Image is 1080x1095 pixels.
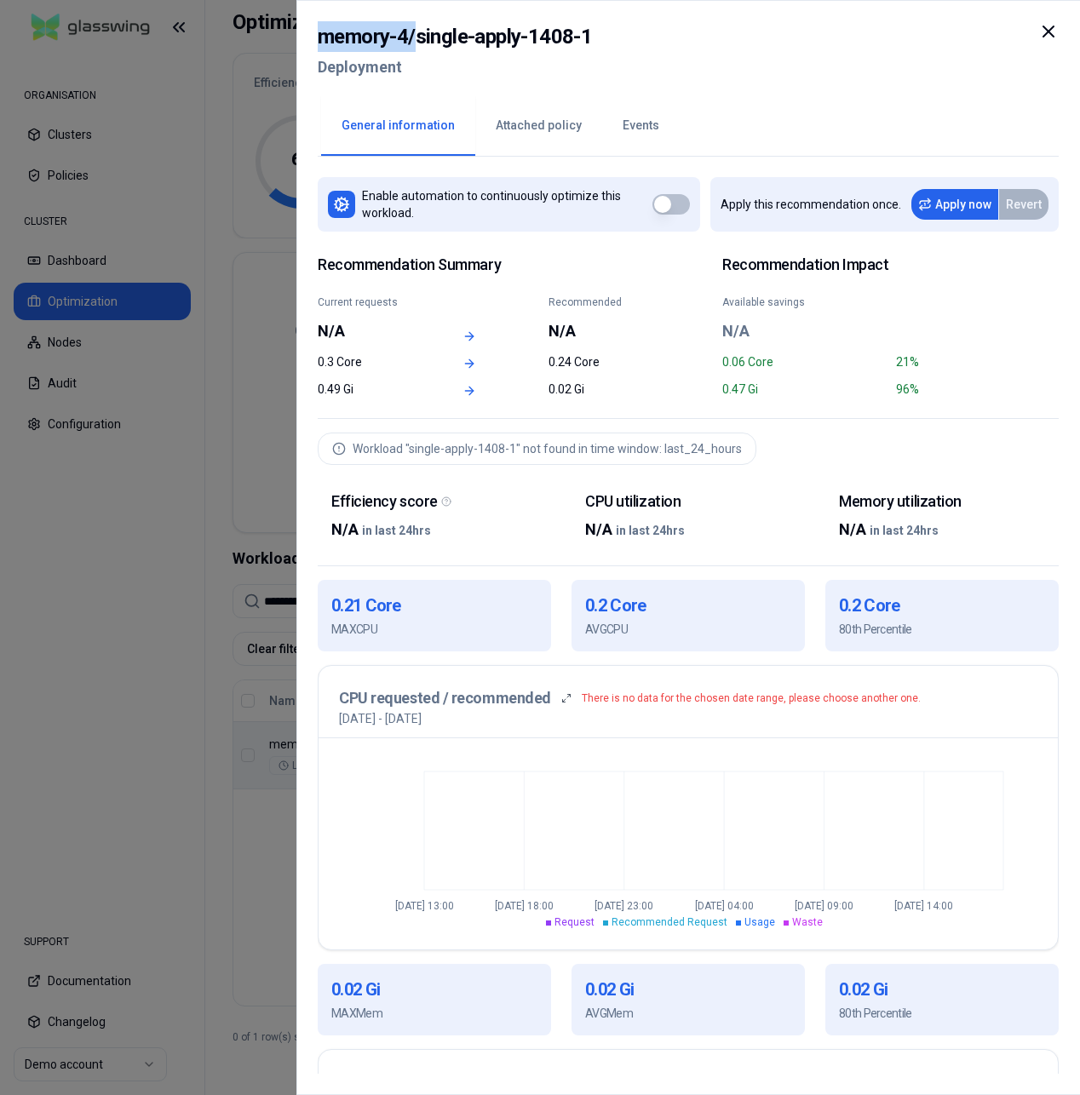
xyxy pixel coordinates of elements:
div: N/A [331,518,537,542]
span: Recommendation Summary [318,255,654,275]
tspan: [DATE] 14:00 [894,900,953,912]
div: Current requests [318,295,423,309]
div: 0.3 Core [318,353,423,370]
div: N/A [585,518,791,542]
div: 0.24 Core [549,353,654,370]
div: 0.02 Gi [549,381,654,398]
p: MAX Mem [331,1005,537,1022]
div: CPU utilization [585,492,791,512]
tspan: [DATE] 13:00 [395,900,454,912]
div: Efficiency score [331,492,537,512]
button: Attached policy [475,96,602,156]
tspan: [DATE] 09:00 [795,900,853,912]
div: Available savings [722,295,886,309]
tspan: [DATE] 04:00 [695,900,754,912]
span: in last 24hrs [362,524,431,537]
div: 96% [896,381,1060,398]
span: in last 24hrs [616,524,685,537]
h1: 0.21 Core [331,593,537,617]
div: 0.49 Gi [318,381,423,398]
p: [DATE] - [DATE] [339,710,422,727]
tspan: [DATE] 23:00 [595,900,653,912]
h3: CPU requested / recommended [339,686,551,710]
h2: Deployment [318,52,592,83]
div: 0.47 Gi [722,381,886,398]
span: Waste [792,916,823,928]
div: 21% [896,353,1060,370]
button: Events [602,96,680,156]
p: 80th Percentile [839,621,1045,638]
button: Apply now [911,189,998,220]
p: 80th Percentile [839,1005,1045,1022]
button: General information [321,96,475,156]
h1: 0.2 Core [839,593,1045,617]
div: N/A [722,319,886,343]
h1: 0.02 Gi [585,977,791,1001]
div: N/A [318,319,423,343]
div: N/A [839,518,1045,542]
span: Recommended Request [612,916,727,928]
h1: 0.2 Core [585,593,791,617]
p: There is no data for the chosen date range, please choose another one. [582,691,921,705]
div: Recommended [549,295,654,309]
p: Enable automation to continuously optimize this workload. [362,187,652,221]
span: Usage [744,916,775,928]
div: N/A [549,319,654,343]
div: Workload "single-apply-1408-1" not found in time window: last_24_hours [353,440,742,457]
div: Memory utilization [839,492,1045,512]
p: Apply this recommendation once. [721,196,901,213]
h3: Memory requested / recommended [339,1070,579,1094]
div: 0.06 Core [722,353,886,370]
h2: Recommendation Impact [722,255,1059,275]
p: AVG CPU [585,621,791,638]
h2: memory-4 / single-apply-1408-1 [318,21,592,52]
p: AVG Mem [585,1005,791,1022]
tspan: [DATE] 18:00 [495,900,554,912]
h1: 0.02 Gi [331,977,537,1001]
span: Request [554,916,595,928]
p: MAX CPU [331,621,537,638]
h1: 0.02 Gi [839,977,1045,1001]
span: in last 24hrs [870,524,939,537]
